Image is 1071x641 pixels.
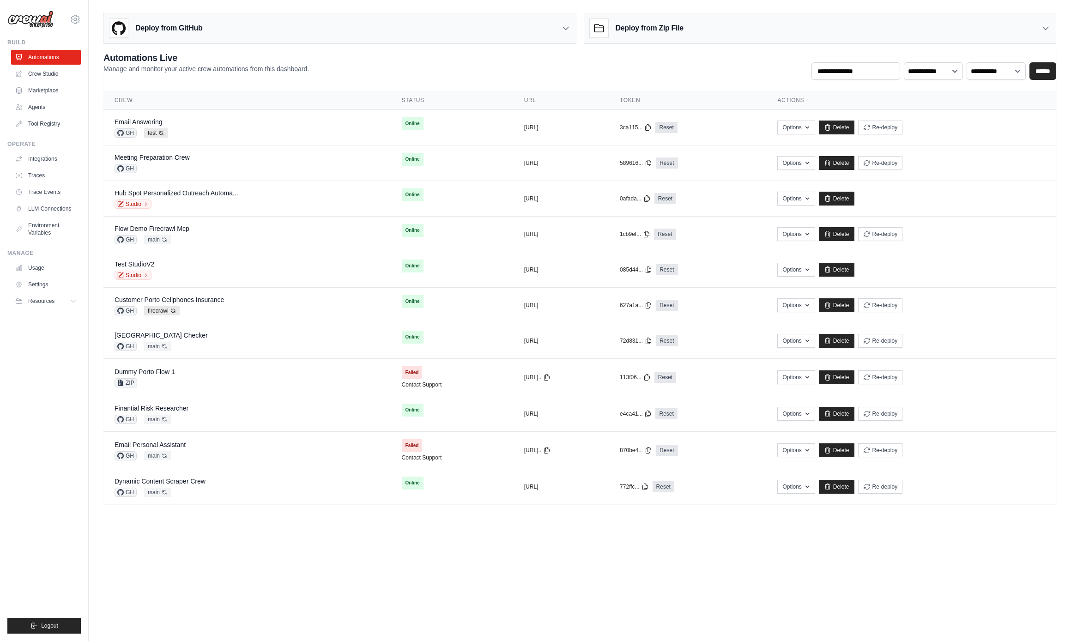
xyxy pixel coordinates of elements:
[103,51,309,64] h2: Automations Live
[819,480,854,494] a: Delete
[41,622,58,629] span: Logout
[115,378,137,387] span: ZIP
[858,227,903,241] button: Re-deploy
[819,227,854,241] a: Delete
[858,480,903,494] button: Re-deploy
[620,337,652,345] button: 72d831...
[115,154,190,161] a: Meeting Preparation Crew
[777,227,815,241] button: Options
[144,235,171,244] span: main
[115,128,137,138] span: GH
[115,441,186,448] a: Email Personal Assistant
[620,374,651,381] button: 113f06...
[654,229,676,240] a: Reset
[11,116,81,131] a: Tool Registry
[819,298,854,312] a: Delete
[777,192,815,206] button: Options
[402,153,424,166] span: Online
[11,100,81,115] a: Agents
[777,443,815,457] button: Options
[777,334,815,348] button: Options
[11,50,81,65] a: Automations
[819,370,854,384] a: Delete
[402,454,442,461] a: Contact Support
[115,189,238,197] a: Hub Spot Personalized Outreach Automa...
[620,410,652,417] button: e4ca41...
[858,156,903,170] button: Re-deploy
[656,335,678,346] a: Reset
[115,368,175,375] a: Dummy Porto Flow 1
[858,407,903,421] button: Re-deploy
[11,277,81,292] a: Settings
[858,298,903,312] button: Re-deploy
[513,91,609,110] th: URL
[620,230,650,238] button: 1cb9ef...
[144,488,171,497] span: main
[115,488,137,497] span: GH
[819,443,854,457] a: Delete
[11,185,81,200] a: Trace Events
[115,342,137,351] span: GH
[7,140,81,148] div: Operate
[777,121,815,134] button: Options
[144,342,171,351] span: main
[609,91,766,110] th: Token
[819,334,854,348] a: Delete
[115,296,224,303] a: Customer Porto Cellphones Insurance
[144,128,168,138] span: test
[819,156,854,170] a: Delete
[11,67,81,81] a: Crew Studio
[103,64,309,73] p: Manage and monitor your active crew automations from this dashboard.
[115,271,151,280] a: Studio
[115,415,137,424] span: GH
[402,477,424,490] span: Online
[777,263,815,277] button: Options
[391,91,513,110] th: Status
[858,334,903,348] button: Re-deploy
[11,218,81,240] a: Environment Variables
[402,381,442,388] a: Contact Support
[402,224,424,237] span: Online
[144,306,180,315] span: firecrawl
[7,249,81,257] div: Manage
[858,443,903,457] button: Re-deploy
[115,235,137,244] span: GH
[620,124,652,131] button: 3ca115...
[402,439,423,452] span: Failed
[777,407,815,421] button: Options
[402,188,424,201] span: Online
[766,91,1056,110] th: Actions
[115,118,163,126] a: Email Answering
[777,156,815,170] button: Options
[656,157,678,169] a: Reset
[103,91,391,110] th: Crew
[656,300,678,311] a: Reset
[653,481,674,492] a: Reset
[777,370,815,384] button: Options
[11,83,81,98] a: Marketplace
[115,306,137,315] span: GH
[11,260,81,275] a: Usage
[402,295,424,308] span: Online
[616,23,684,34] h3: Deploy from Zip File
[402,260,424,272] span: Online
[115,405,188,412] a: Finantial Risk Researcher
[1025,597,1071,641] iframe: Chat Widget
[144,451,171,460] span: main
[7,39,81,46] div: Build
[11,168,81,183] a: Traces
[115,225,189,232] a: Flow Demo Firecrawl Mcp
[654,372,676,383] a: Reset
[402,331,424,344] span: Online
[858,121,903,134] button: Re-deploy
[7,11,54,28] img: Logo
[115,451,137,460] span: GH
[620,447,652,454] button: 870be4...
[777,298,815,312] button: Options
[402,117,424,130] span: Online
[109,19,128,37] img: GitHub Logo
[115,164,137,173] span: GH
[620,195,651,202] button: 0afada...
[654,193,676,204] a: Reset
